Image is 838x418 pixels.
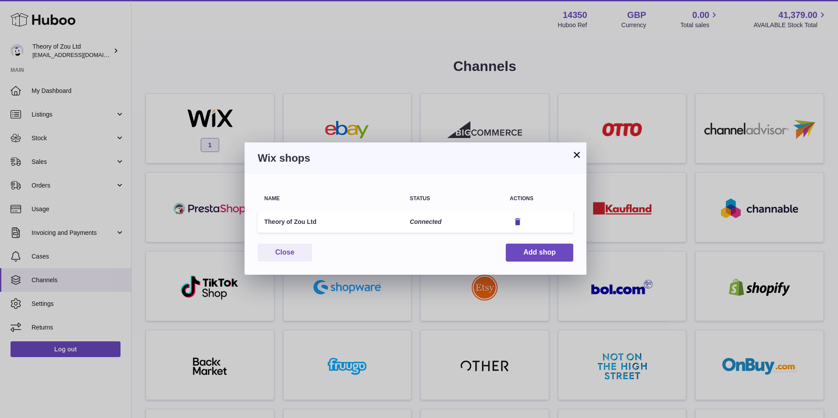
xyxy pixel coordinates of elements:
button: Add shop [506,244,573,262]
button: × [572,149,582,160]
button: Close [258,244,312,262]
h3: Wix shops [258,151,573,165]
div: Status [410,196,497,202]
div: Name [264,196,397,202]
td: Connected [403,211,503,233]
div: Actions [510,196,567,202]
td: Theory of Zou Ltd [258,211,403,233]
